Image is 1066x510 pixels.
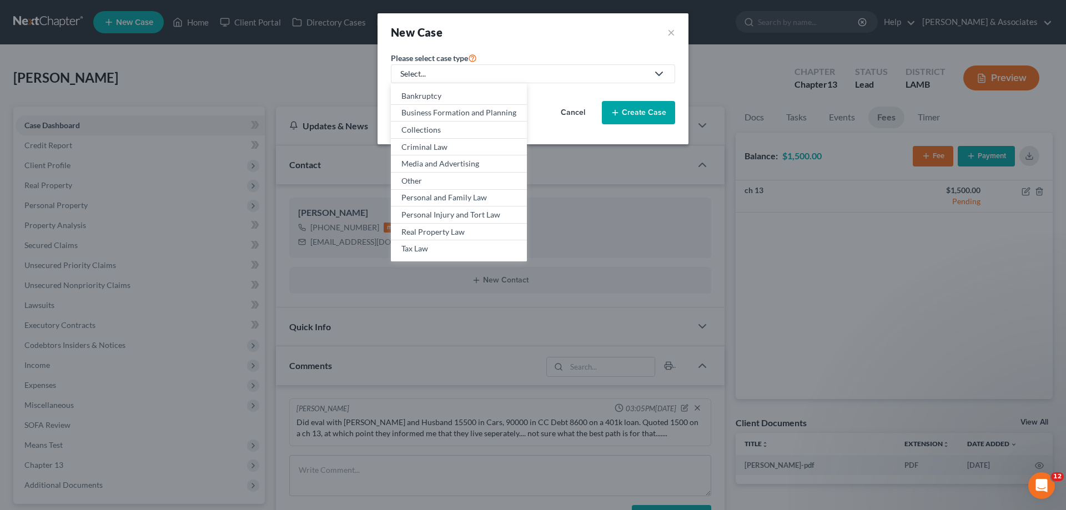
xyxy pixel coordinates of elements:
[391,155,527,173] a: Media and Advertising
[391,53,468,63] span: Please select case type
[391,206,527,224] a: Personal Injury and Tort Law
[391,240,527,257] a: Tax Law
[401,90,516,102] div: Bankruptcy
[667,24,675,40] button: ×
[1028,472,1055,499] iframe: Intercom live chat
[401,142,516,153] div: Criminal Law
[391,88,527,105] a: Bankruptcy
[401,158,516,169] div: Media and Advertising
[1051,472,1064,481] span: 12
[401,226,516,238] div: Real Property Law
[391,224,527,241] a: Real Property Law
[391,139,527,156] a: Criminal Law
[401,124,516,135] div: Collections
[401,175,516,186] div: Other
[391,173,527,190] a: Other
[401,192,516,203] div: Personal and Family Law
[391,190,527,207] a: Personal and Family Law
[391,122,527,139] a: Collections
[549,102,597,124] button: Cancel
[401,243,516,254] div: Tax Law
[602,101,675,124] button: Create Case
[391,26,443,39] strong: New Case
[401,209,516,220] div: Personal Injury and Tort Law
[400,68,648,79] div: Select...
[401,107,516,118] div: Business Formation and Planning
[391,105,527,122] a: Business Formation and Planning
